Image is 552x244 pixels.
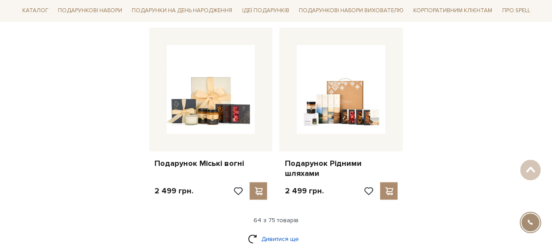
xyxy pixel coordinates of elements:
a: Про Spell [498,4,533,18]
a: Подарункові набори [55,4,126,18]
a: Подарункові набори вихователю [295,3,407,18]
div: 64 з 75 товарів [15,216,537,224]
a: Подарунки на День народження [128,4,236,18]
a: Ідеї подарунків [238,4,292,18]
a: Подарунок Рідними шляхами [285,158,398,179]
a: Корпоративним клієнтам [410,3,496,18]
p: 2 499 грн. [154,186,193,196]
a: Каталог [19,4,52,18]
p: 2 499 грн. [285,186,323,196]
a: Подарунок Міські вогні [154,158,267,168]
